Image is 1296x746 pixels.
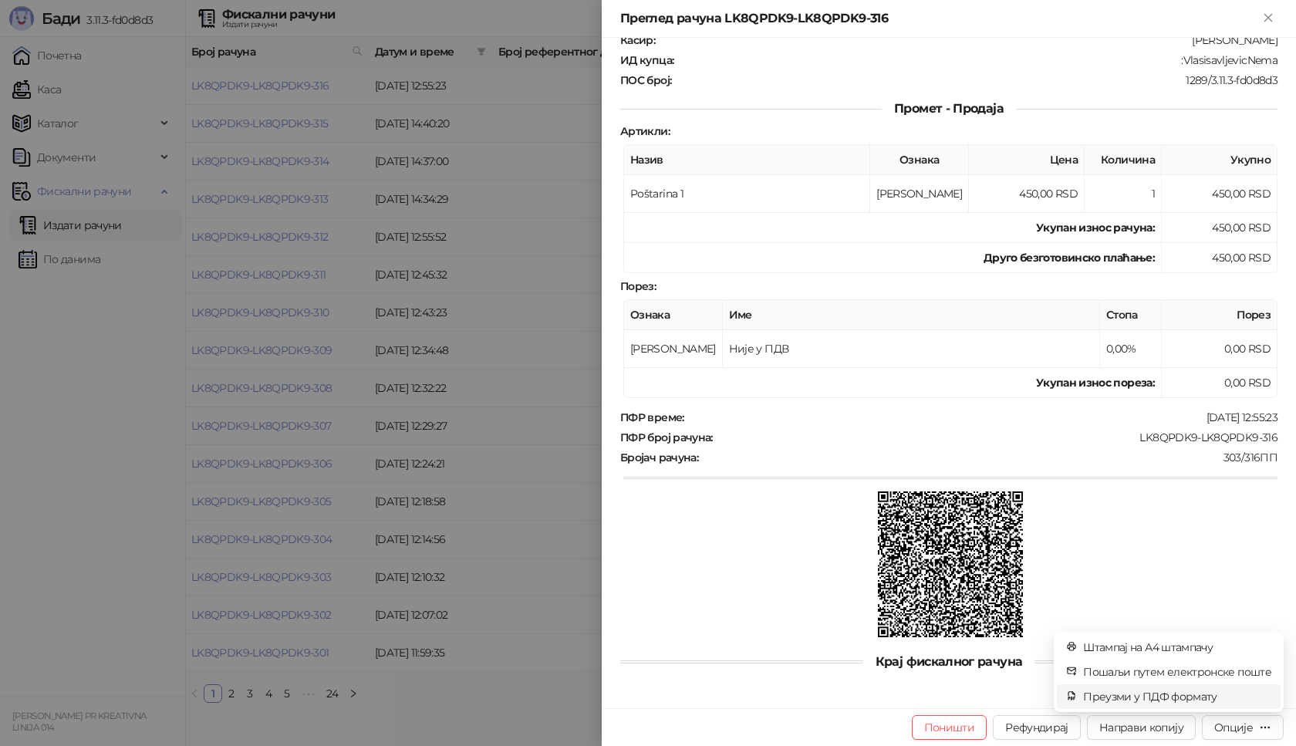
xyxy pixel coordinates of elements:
strong: ПОС број : [620,73,671,87]
td: 450,00 RSD [1162,213,1277,243]
th: Ознака [624,300,723,330]
td: [PERSON_NAME] [870,175,969,213]
strong: Артикли : [620,124,670,138]
td: 0,00 RSD [1162,368,1277,398]
div: LK8QPDK9-LK8QPDK9-316 [714,430,1279,444]
strong: Касир : [620,33,655,47]
strong: ПФР време : [620,410,684,424]
strong: Укупан износ пореза: [1036,376,1155,390]
div: Опције [1214,721,1253,734]
td: 0,00 RSD [1162,330,1277,368]
button: Опције [1202,715,1284,740]
th: Укупно [1162,145,1277,175]
button: Рефундирај [993,715,1081,740]
div: 303/316ПП [700,451,1279,464]
td: 450,00 RSD [1162,243,1277,273]
button: Close [1259,9,1277,28]
td: 1 [1085,175,1162,213]
th: Порез [1162,300,1277,330]
td: 0,00% [1100,330,1162,368]
div: Преглед рачуна LK8QPDK9-LK8QPDK9-316 [620,9,1259,28]
td: 450,00 RSD [1162,175,1277,213]
td: Није у ПДВ [723,330,1100,368]
span: Преузми у ПДФ формату [1083,688,1271,705]
span: Пошаљи путем електронске поште [1083,663,1271,680]
th: Назив [624,145,870,175]
th: Количина [1085,145,1162,175]
th: Стопа [1100,300,1162,330]
div: :VlasisavljevicNema [675,53,1279,67]
strong: ИД купца : [620,53,673,67]
th: Цена [969,145,1085,175]
div: [DATE] 12:55:23 [686,410,1279,424]
span: Штампај на А4 штампачу [1083,639,1271,656]
span: Промет - Продаја [882,101,1016,116]
td: 450,00 RSD [969,175,1085,213]
th: Ознака [870,145,969,175]
div: 1289/3.11.3-fd0d8d3 [673,73,1279,87]
th: Име [723,300,1100,330]
strong: Порез : [620,279,656,293]
span: Направи копију [1099,721,1183,734]
button: Направи копију [1087,715,1196,740]
img: QR код [878,491,1024,637]
td: Poštarina 1 [624,175,870,213]
strong: Друго безготовинско плаћање : [984,251,1155,265]
strong: Укупан износ рачуна : [1036,221,1155,235]
button: Поништи [912,715,987,740]
strong: ПФР број рачуна : [620,430,713,444]
span: Крај фискалног рачуна [863,654,1035,669]
td: [PERSON_NAME] [624,330,723,368]
strong: Бројач рачуна : [620,451,698,464]
div: [PERSON_NAME] [656,33,1279,47]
